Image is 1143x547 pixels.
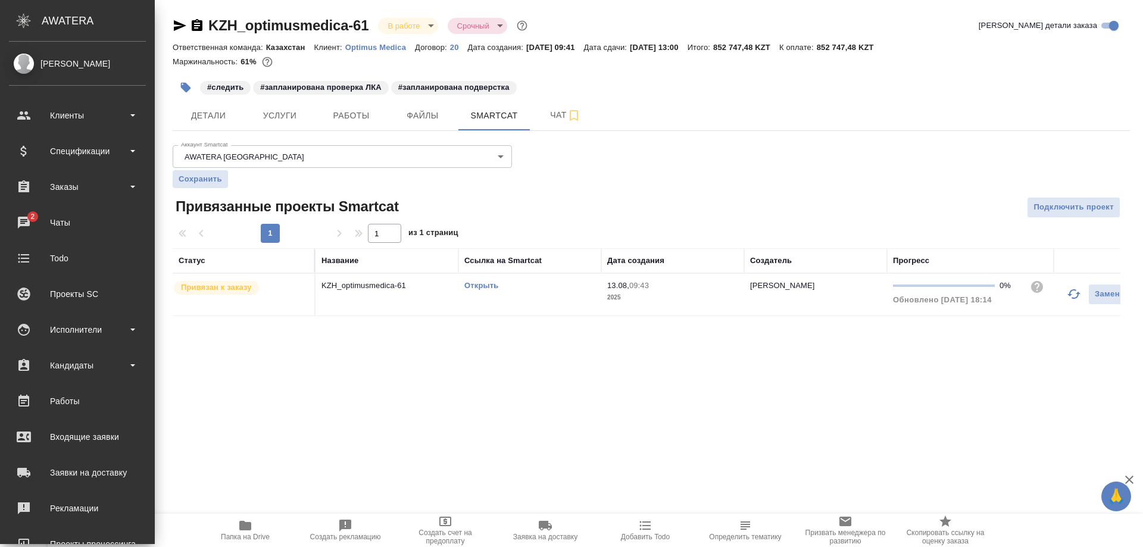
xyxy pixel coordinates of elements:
[180,108,237,123] span: Детали
[464,281,498,290] a: Открыть
[537,108,594,123] span: Чат
[802,529,888,545] span: Призвать менеджера по развитию
[750,281,815,290] p: [PERSON_NAME]
[513,533,577,541] span: Заявка на доставку
[817,43,883,52] p: 852 747,48 KZT
[173,57,241,66] p: Маржинальность:
[454,21,493,31] button: Срочный
[9,178,146,196] div: Заказы
[1033,201,1114,214] span: Подключить проект
[199,82,252,92] span: следить
[345,43,415,52] p: Optimus Medica
[173,170,228,188] button: Сохранить
[181,152,308,162] button: AWATERA [GEOGRAPHIC_DATA]
[179,255,205,267] div: Статус
[314,43,345,52] p: Клиент:
[408,226,458,243] span: из 1 страниц
[495,514,595,547] button: Заявка на доставку
[179,173,222,185] span: Сохранить
[893,295,992,304] span: Обновлено [DATE] 18:14
[895,514,995,547] button: Скопировать ссылку на оценку заказа
[621,533,670,541] span: Добавить Todo
[398,82,510,93] p: #запланирована подверстка
[9,57,146,70] div: [PERSON_NAME]
[252,82,389,92] span: запланирована проверка ЛКА
[9,142,146,160] div: Спецификации
[321,280,452,292] p: KZH_optimusmedica-61
[779,43,817,52] p: К оплате:
[321,255,358,267] div: Название
[688,43,713,52] p: Итого:
[295,514,395,547] button: Создать рекламацию
[695,514,795,547] button: Определить тематику
[9,428,146,446] div: Входящие заявки
[415,43,450,52] p: Договор:
[514,18,530,33] button: Доп статусы указывают на важность/срочность заказа
[630,43,688,52] p: [DATE] 13:00
[713,43,779,52] p: 852 747,48 KZT
[1106,484,1126,509] span: 🙏
[323,108,380,123] span: Работы
[260,54,275,70] button: 44118.00 RUB; 0.00 KZT;
[9,357,146,374] div: Кандидаты
[195,514,295,547] button: Папка на Drive
[3,422,152,452] a: Входящие заявки
[567,108,581,123] svg: Подписаться
[468,43,526,52] p: Дата создания:
[3,279,152,309] a: Проекты SC
[1027,197,1120,218] button: Подключить проект
[3,208,152,237] a: 2Чаты
[795,514,895,547] button: Призвать менеджера по развитию
[584,43,630,52] p: Дата сдачи:
[709,533,781,541] span: Определить тематику
[310,533,381,541] span: Создать рекламацию
[207,82,243,93] p: #следить
[345,42,415,52] a: Optimus Medica
[607,281,629,290] p: 13.08,
[9,321,146,339] div: Исполнители
[173,197,399,216] span: Привязанные проекты Smartcat
[450,42,468,52] a: 20
[1060,280,1088,308] button: Обновить прогресс
[42,9,155,33] div: AWATERA
[190,18,204,33] button: Скопировать ссылку
[629,281,649,290] p: 09:43
[173,145,512,168] div: AWATERA [GEOGRAPHIC_DATA]
[23,211,42,223] span: 2
[902,529,988,545] span: Скопировать ссылку на оценку заказа
[260,82,381,93] p: #запланирована проверка ЛКА
[251,108,308,123] span: Услуги
[1000,280,1020,292] div: 0%
[750,255,792,267] div: Создатель
[221,533,270,541] span: Папка на Drive
[607,255,664,267] div: Дата создания
[173,18,187,33] button: Скопировать ссылку для ЯМессенджера
[464,255,542,267] div: Ссылка на Smartcat
[448,18,507,34] div: В работе
[9,464,146,482] div: Заявки на доставку
[3,243,152,273] a: Todo
[241,57,259,66] p: 61%
[979,20,1097,32] span: [PERSON_NAME] детали заказа
[173,74,199,101] button: Добавить тэг
[9,249,146,267] div: Todo
[3,386,152,416] a: Работы
[9,499,146,517] div: Рекламации
[266,43,314,52] p: Казахстан
[1101,482,1131,511] button: 🙏
[181,282,252,293] p: Привязан к заказу
[607,292,738,304] p: 2025
[3,493,152,523] a: Рекламации
[384,21,423,31] button: В работе
[3,458,152,487] a: Заявки на доставку
[526,43,584,52] p: [DATE] 09:41
[9,214,146,232] div: Чаты
[9,285,146,303] div: Проекты SC
[9,107,146,124] div: Клиенты
[402,529,488,545] span: Создать счет на предоплату
[9,392,146,410] div: Работы
[595,514,695,547] button: Добавить Todo
[173,43,266,52] p: Ответственная команда:
[394,108,451,123] span: Файлы
[450,43,468,52] p: 20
